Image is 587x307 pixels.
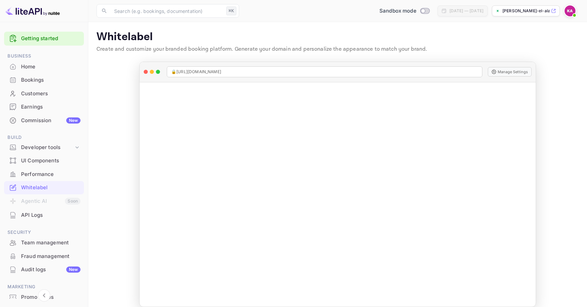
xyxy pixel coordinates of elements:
div: ⌘K [226,6,236,15]
div: Fraud management [21,253,81,260]
span: 🔒 [URL][DOMAIN_NAME] [171,69,221,75]
a: CommissionNew [4,114,84,127]
div: Promo codes [21,293,81,301]
div: New [66,266,81,273]
div: Customers [21,90,81,98]
button: Collapse navigation [38,289,50,302]
img: LiteAPI logo [5,5,60,16]
div: Team management [21,239,81,247]
div: Developer tools [21,144,74,151]
div: Bookings [21,76,81,84]
span: Marketing [4,283,84,291]
p: Create and customize your branded booking platform. Generate your domain and personalize the appe... [96,45,579,53]
div: Earnings [4,100,84,114]
a: Customers [4,87,84,100]
div: API Logs [4,209,84,222]
div: Whitelabel [21,184,81,192]
button: Manage Settings [488,67,532,77]
div: Earnings [21,103,81,111]
div: Audit logs [21,266,81,274]
div: Performance [21,171,81,178]
a: Earnings [4,100,84,113]
div: Performance [4,168,84,181]
img: karim El Alaoui [565,5,575,16]
span: Security [4,229,84,236]
a: Home [4,60,84,73]
p: [PERSON_NAME]-el-alaoui-vhuya.... [502,8,550,14]
div: Fraud management [4,250,84,263]
div: [DATE] — [DATE] [449,8,483,14]
div: Bookings [4,74,84,87]
div: Home [21,63,81,71]
span: Sandbox mode [379,7,416,15]
a: Performance [4,168,84,180]
div: Team management [4,236,84,249]
a: API Logs [4,209,84,221]
a: Fraud management [4,250,84,262]
div: Whitelabel [4,181,84,194]
a: Team management [4,236,84,249]
div: API Logs [21,211,81,219]
input: Search (e.g. bookings, documentation) [110,4,224,18]
div: Switch to Production mode [377,7,432,15]
a: Audit logsNew [4,263,84,276]
a: Whitelabel [4,181,84,194]
span: Build [4,134,84,141]
p: Whitelabel [96,30,579,44]
a: Promo codes [4,291,84,303]
a: Getting started [21,35,81,43]
div: Getting started [4,32,84,46]
a: Bookings [4,74,84,86]
span: Business [4,52,84,60]
div: UI Components [21,157,81,165]
div: Commission [21,117,81,125]
div: Audit logsNew [4,263,84,276]
a: UI Components [4,154,84,167]
div: New [66,117,81,124]
div: Developer tools [4,142,84,153]
div: CommissionNew [4,114,84,127]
